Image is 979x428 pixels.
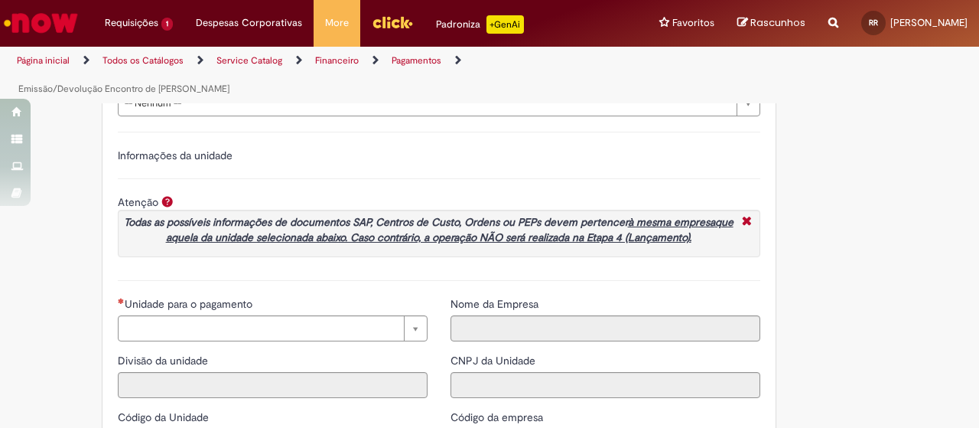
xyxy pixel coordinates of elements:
[105,15,158,31] span: Requisições
[450,297,542,311] span: Somente leitura - Nome da Empresa
[102,54,184,67] a: Todos os Catálogos
[890,16,968,29] span: [PERSON_NAME]
[392,54,441,67] a: Pagamentos
[118,149,233,162] label: Informações da unidade
[125,297,255,311] span: Unidade para o pagamento
[196,15,302,31] span: Despesas Corporativas
[450,354,538,368] span: Somente leitura - CNPJ da Unidade
[17,54,70,67] a: Página inicial
[161,18,173,31] span: 1
[450,372,760,398] input: CNPJ da Unidade
[118,298,125,304] span: Necessários
[118,410,212,425] label: Somente leitura - Código da Unidade
[738,214,756,230] i: Fechar More information Por question_atencao_info_unidade
[118,195,158,209] label: Atenção
[450,353,538,368] label: Somente leitura - CNPJ da Unidade
[118,315,428,341] a: Limpar campo Unidade para o pagamento
[450,296,542,312] label: Somente leitura - Nome da Empresa
[450,410,546,425] label: Somente leitura - Código da empresa
[124,215,733,244] em: Todas as possíveis informações de documentos SAP, Centros de Custo, Ordens ou PEPs devem pertencer
[450,410,546,424] span: Somente leitura - Código da empresa
[486,15,524,34] p: +GenAi
[11,47,641,103] ul: Trilhas de página
[118,410,212,424] span: Somente leitura - Código da Unidade
[315,54,359,67] a: Financeiro
[216,54,282,67] a: Service Catalog
[750,15,805,30] span: Rascunhos
[2,8,80,38] img: ServiceNow
[372,11,413,34] img: click_logo_yellow_360x200.png
[672,15,714,31] span: Favoritos
[18,83,229,95] a: Emissão/Devolução Encontro de [PERSON_NAME]
[125,91,729,116] span: -- Nenhum --
[325,15,349,31] span: More
[737,16,805,31] a: Rascunhos
[166,215,733,244] u: que aquela da unidade selecionada abaixo. Caso contrário, a operação NÃO será realizada na Etapa ...
[118,354,211,368] span: Somente leitura - Divisão da unidade
[158,195,177,207] span: Ajuda para Atenção
[869,18,878,28] span: RR
[436,15,524,34] div: Padroniza
[628,215,715,229] u: à mesma empresa
[450,315,760,341] input: Nome da Empresa
[118,353,211,368] label: Somente leitura - Divisão da unidade
[118,372,428,398] input: Divisão da unidade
